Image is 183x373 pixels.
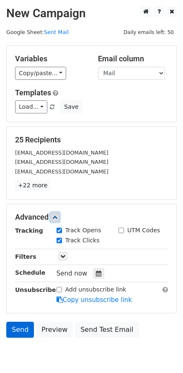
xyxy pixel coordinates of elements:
a: Sent Mail [44,29,69,35]
button: Save [60,100,82,113]
span: Send now [57,270,88,277]
label: Add unsubscribe link [65,285,126,294]
span: Daily emails left: 50 [121,28,177,37]
strong: Schedule [15,269,45,276]
small: [EMAIL_ADDRESS][DOMAIN_NAME] [15,168,108,175]
strong: Unsubscribe [15,286,56,293]
a: Preview [36,322,73,338]
a: Daily emails left: 50 [121,29,177,35]
a: Copy unsubscribe link [57,296,132,304]
h2: New Campaign [6,6,177,21]
div: 聊天小工具 [141,333,183,373]
a: Copy/paste... [15,67,66,80]
h5: Email column [98,54,168,63]
a: Load... [15,100,47,113]
iframe: Chat Widget [141,333,183,373]
small: [EMAIL_ADDRESS][DOMAIN_NAME] [15,150,108,156]
label: Track Opens [65,226,101,235]
small: Google Sheet: [6,29,69,35]
strong: Filters [15,253,36,260]
a: Send [6,322,34,338]
h5: Variables [15,54,85,63]
h5: Advanced [15,213,168,222]
h5: 25 Recipients [15,135,168,144]
label: UTM Codes [127,226,160,235]
small: [EMAIL_ADDRESS][DOMAIN_NAME] [15,159,108,165]
label: Track Clicks [65,236,100,245]
strong: Tracking [15,227,43,234]
a: Templates [15,88,51,97]
a: Send Test Email [75,322,139,338]
a: +22 more [15,180,50,191]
